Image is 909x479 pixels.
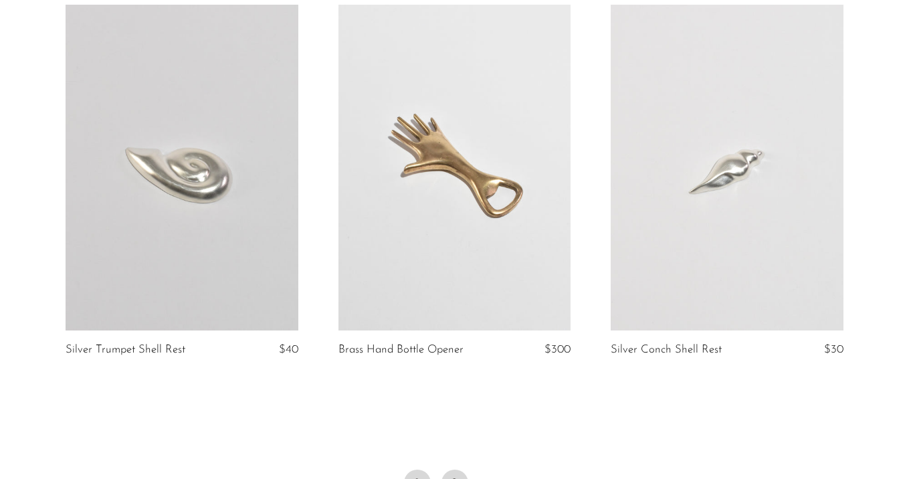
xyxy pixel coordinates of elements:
span: $300 [544,344,571,355]
span: $40 [279,344,298,355]
span: $30 [824,344,843,355]
a: Silver Conch Shell Rest [611,344,722,356]
a: Silver Trumpet Shell Rest [66,344,185,356]
a: Brass Hand Bottle Opener [338,344,464,356]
